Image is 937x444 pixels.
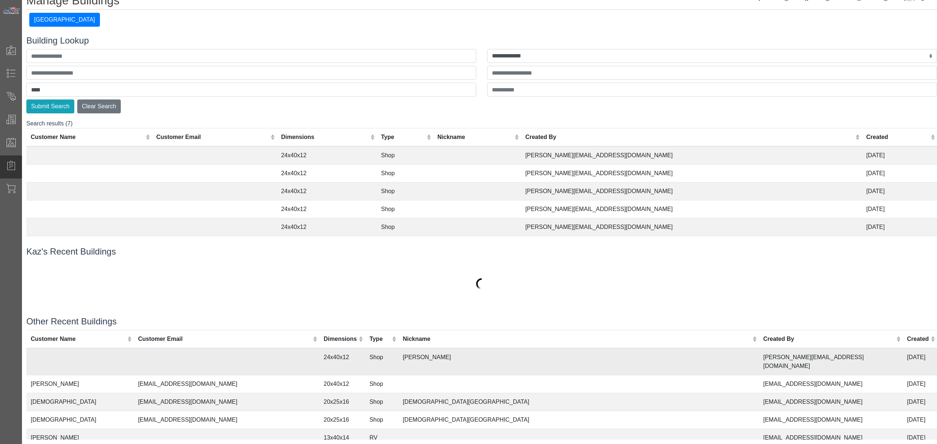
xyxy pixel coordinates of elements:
td: [EMAIL_ADDRESS][DOMAIN_NAME] [759,411,903,429]
div: Customer Email [138,335,311,343]
td: [EMAIL_ADDRESS][DOMAIN_NAME] [134,375,319,393]
div: Created [866,133,929,142]
button: [GEOGRAPHIC_DATA] [29,13,100,27]
div: Customer Name [31,133,144,142]
div: Customer Name [31,335,126,343]
td: Shop [377,165,433,183]
td: 24x40x12 [277,146,377,165]
td: Shop [365,375,398,393]
td: [PERSON_NAME][EMAIL_ADDRESS][DOMAIN_NAME] [759,348,903,375]
td: [DATE] [862,236,937,254]
td: 20x25x16 [319,393,365,411]
button: Submit Search [26,99,74,113]
td: [DEMOGRAPHIC_DATA] [26,411,134,429]
td: [PERSON_NAME][EMAIL_ADDRESS][DOMAIN_NAME] [521,183,862,200]
td: Shop [377,236,433,254]
td: Shop [365,411,398,429]
div: Dimensions [281,133,369,142]
div: Nickname [403,335,750,343]
td: 24x40x12 [277,200,377,218]
td: [PERSON_NAME][EMAIL_ADDRESS][DOMAIN_NAME] [521,146,862,165]
td: [DATE] [903,411,937,429]
td: 20x25x16 [319,411,365,429]
td: [PERSON_NAME] [398,348,759,375]
td: Shop [377,183,433,200]
td: 24x40x12 [319,348,365,375]
td: Shop [377,200,433,218]
td: [PERSON_NAME][EMAIL_ADDRESS][DOMAIN_NAME] [521,236,862,254]
td: [DATE] [903,393,937,411]
td: Shop [365,393,398,411]
div: Search results (7) [26,119,937,238]
td: [DATE] [862,200,937,218]
div: Customer Email [156,133,269,142]
td: [PERSON_NAME][EMAIL_ADDRESS][DOMAIN_NAME] [521,165,862,183]
div: Dimensions [324,335,357,343]
td: 24x40x12 [277,236,377,254]
td: [EMAIL_ADDRESS][DOMAIN_NAME] [759,393,903,411]
div: Nickname [437,133,513,142]
div: Created By [525,133,854,142]
td: 24x40x12 [277,165,377,183]
td: [DATE] [862,146,937,165]
h4: Other Recent Buildings [26,316,937,327]
h4: Building Lookup [26,35,937,46]
td: [DATE] [862,165,937,183]
td: 24x40x12 [277,183,377,200]
td: 20x40x12 [319,375,365,393]
td: [PERSON_NAME][EMAIL_ADDRESS][DOMAIN_NAME] [521,218,862,236]
td: [DATE] [862,218,937,236]
img: Metals Direct Inc Logo [2,7,20,15]
td: [DEMOGRAPHIC_DATA][GEOGRAPHIC_DATA] [398,411,759,429]
h4: Kaz's Recent Buildings [26,247,937,257]
td: Shop [377,218,433,236]
td: [EMAIL_ADDRESS][DOMAIN_NAME] [759,375,903,393]
button: Clear Search [77,99,121,113]
td: [PERSON_NAME] [26,375,134,393]
div: Type [369,335,390,343]
td: 24x40x12 [277,218,377,236]
td: [EMAIL_ADDRESS][DOMAIN_NAME] [134,411,319,429]
div: Type [381,133,425,142]
td: [DEMOGRAPHIC_DATA][GEOGRAPHIC_DATA] [398,393,759,411]
td: [DATE] [862,183,937,200]
td: [EMAIL_ADDRESS][DOMAIN_NAME] [134,393,319,411]
td: [PERSON_NAME][EMAIL_ADDRESS][DOMAIN_NAME] [521,200,862,218]
div: Created By [763,335,894,343]
td: [DEMOGRAPHIC_DATA] [26,393,134,411]
td: [DATE] [903,348,937,375]
a: [GEOGRAPHIC_DATA] [29,16,100,23]
td: Shop [377,146,433,165]
td: [DATE] [903,375,937,393]
div: Created [907,335,929,343]
td: Shop [365,348,398,375]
